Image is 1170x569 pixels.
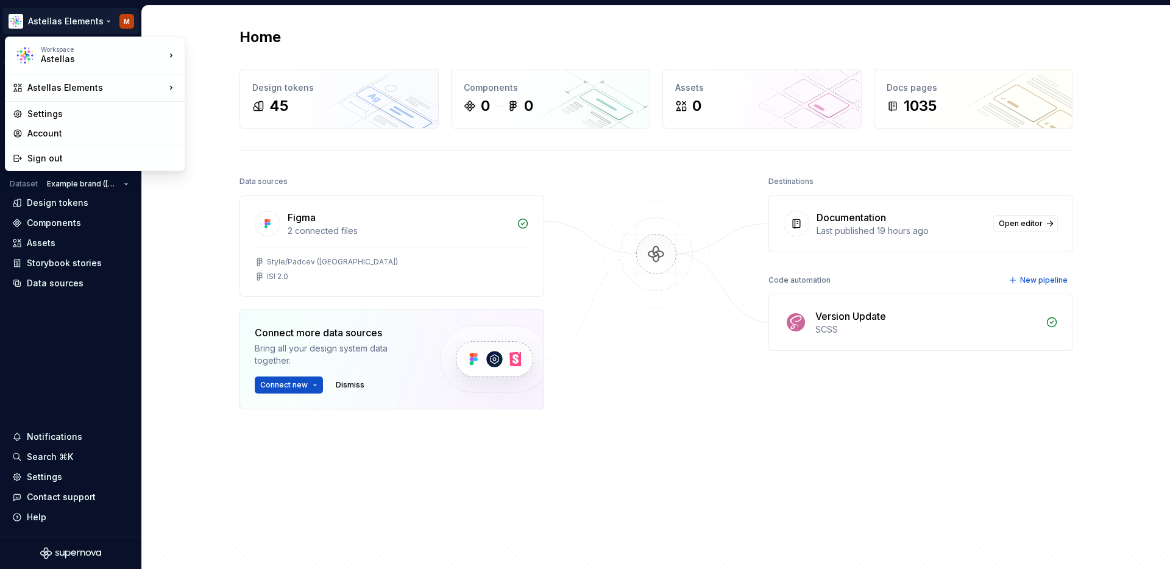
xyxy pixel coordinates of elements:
[41,46,165,53] div: Workspace
[27,82,165,94] div: Astellas Elements
[27,127,177,140] div: Account
[27,108,177,120] div: Settings
[41,53,144,65] div: Astellas
[27,152,177,164] div: Sign out
[14,44,36,66] img: b2369ad3-f38c-46c1-b2a2-f2452fdbdcd2.png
